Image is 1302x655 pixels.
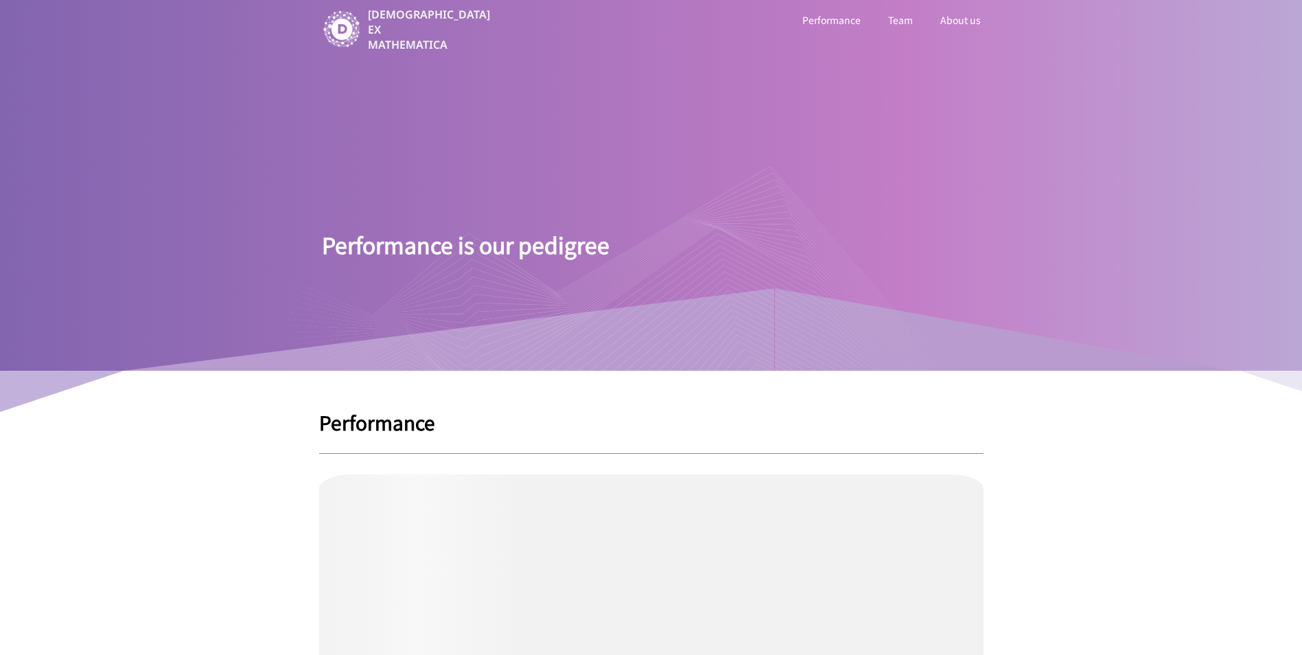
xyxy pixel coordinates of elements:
a: Performance [800,11,863,29]
a: About us [938,11,984,29]
img: image [322,10,362,49]
h1: Performance [319,412,984,433]
a: Team [885,11,916,29]
p: [DEMOGRAPHIC_DATA] EX MATHEMATICA [368,7,493,52]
